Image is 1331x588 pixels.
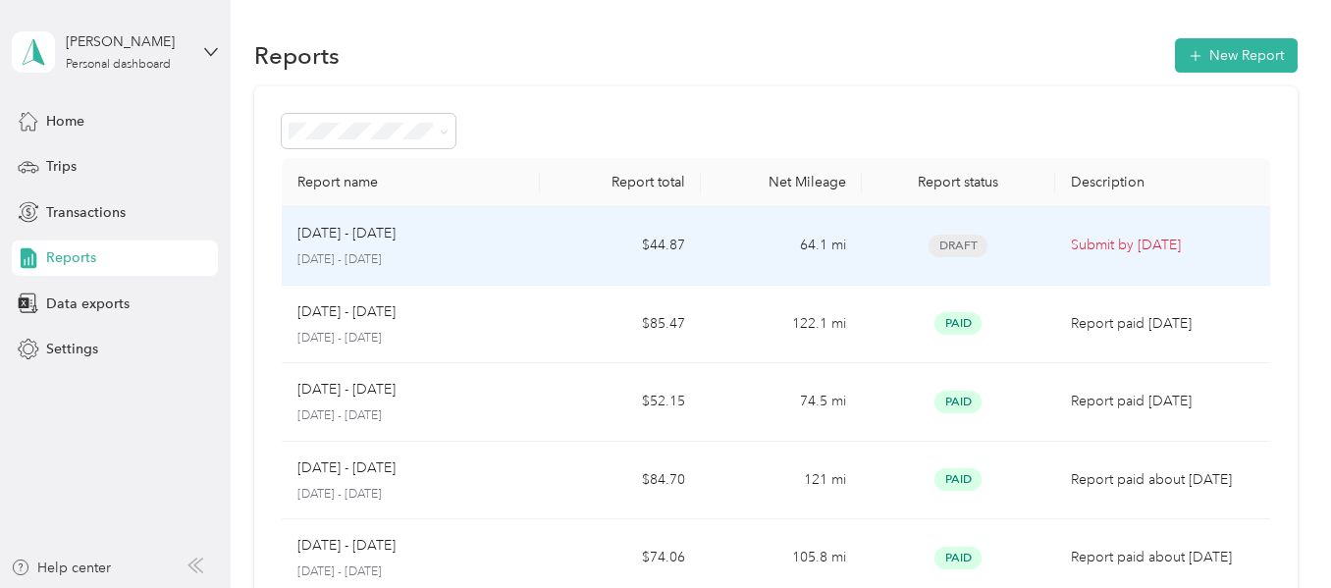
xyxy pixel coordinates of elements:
[46,156,77,177] span: Trips
[297,563,523,581] p: [DATE] - [DATE]
[878,174,1039,190] div: Report status
[297,330,523,347] p: [DATE] - [DATE]
[934,547,982,569] span: Paid
[1175,38,1298,73] button: New Report
[701,158,862,207] th: Net Mileage
[297,223,396,244] p: [DATE] - [DATE]
[297,457,396,479] p: [DATE] - [DATE]
[540,363,701,442] td: $52.15
[46,339,98,359] span: Settings
[297,251,523,269] p: [DATE] - [DATE]
[46,247,96,268] span: Reports
[540,158,701,207] th: Report total
[540,442,701,520] td: $84.70
[1071,391,1254,412] p: Report paid [DATE]
[1071,547,1254,568] p: Report paid about [DATE]
[282,158,539,207] th: Report name
[934,312,982,335] span: Paid
[1071,469,1254,491] p: Report paid about [DATE]
[46,111,84,132] span: Home
[66,31,188,52] div: [PERSON_NAME]
[540,286,701,364] td: $85.47
[254,45,340,66] h1: Reports
[929,235,987,257] span: Draft
[46,294,130,314] span: Data exports
[297,301,396,323] p: [DATE] - [DATE]
[1055,158,1270,207] th: Description
[297,379,396,401] p: [DATE] - [DATE]
[1071,313,1254,335] p: Report paid [DATE]
[701,286,862,364] td: 122.1 mi
[1071,235,1254,256] p: Submit by [DATE]
[297,407,523,425] p: [DATE] - [DATE]
[701,363,862,442] td: 74.5 mi
[297,486,523,504] p: [DATE] - [DATE]
[297,535,396,557] p: [DATE] - [DATE]
[934,468,982,491] span: Paid
[701,442,862,520] td: 121 mi
[540,207,701,286] td: $44.87
[701,207,862,286] td: 64.1 mi
[1221,478,1331,588] iframe: Everlance-gr Chat Button Frame
[934,391,982,413] span: Paid
[46,202,126,223] span: Transactions
[66,59,171,71] div: Personal dashboard
[11,558,111,578] button: Help center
